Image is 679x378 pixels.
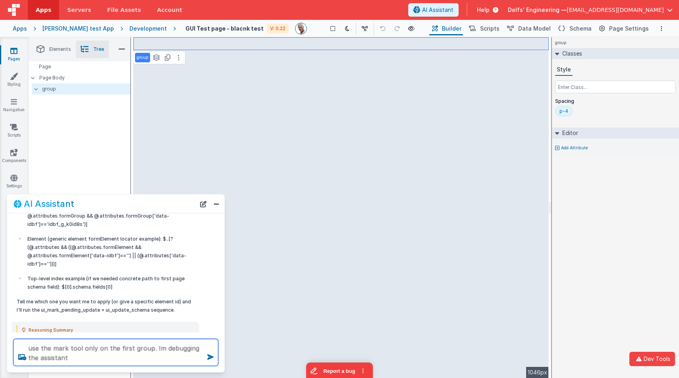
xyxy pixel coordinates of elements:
span: Schema [569,25,592,33]
p: Add Attribute [561,145,588,151]
div: Page [29,61,130,72]
span: File Assets [107,6,141,14]
div: --> [133,37,549,378]
button: Close [211,198,222,209]
elem_id: ')))] [48,261,56,267]
p: Top-level index example (if we needed concrete path to first page schema field): $[0].schema.fiel... [27,274,194,291]
p: Tell me which one you want me to apply (or give a specific element id) and I'll run the ui_mark_p... [17,297,195,314]
span: Elements [49,46,71,52]
p: Element (generic element formElement locator example): $..[?(@.attributes && ((@.attributes.formE... [27,235,194,268]
button: Delfs' Engineering — [EMAIL_ADDRESS][DOMAIN_NAME] [508,6,673,14]
p: group [42,85,130,93]
h4: group [552,37,569,48]
div: 1046px [526,367,549,378]
p: group [137,54,149,61]
button: Options [657,24,666,33]
span: AI Assistant [422,6,453,14]
button: Dev Tools [629,352,675,366]
button: Style [555,64,573,76]
h2: Classes [559,48,582,59]
h2: Editor [559,127,578,139]
input: Enter Class... [555,81,676,93]
span: Help [477,6,490,14]
div: V: 0.22 [267,24,289,33]
button: AI Assistant [408,3,459,17]
div: [PERSON_NAME] test App [42,25,114,33]
span: Data Model [518,25,551,33]
button: Scripts [466,22,501,35]
span: Delfs' Engineering — [508,6,567,14]
div: Apps [13,25,27,33]
span: [EMAIL_ADDRESS][DOMAIN_NAME] [567,6,664,14]
div: Development [129,25,167,33]
h2: AI Assistant [24,199,74,208]
span: Scripts [480,25,500,33]
span: Page Settings [609,25,649,33]
button: Add Attribute [555,145,676,151]
span: Apps [36,6,51,14]
p: Page Body [39,75,131,81]
p: Group (current selection idbf_g_k0id8s): $..[?(@.attributes && @.attributes.formGroup && @.attrib... [27,203,194,228]
button: New Chat [198,198,209,209]
p: Spacing [555,98,676,104]
span: Builder [442,25,461,33]
button: Page Settings [596,22,650,35]
h4: GUI Test page - blacnk test [185,25,264,31]
div: p-4 [559,108,568,114]
button: Builder [429,22,463,35]
span: Tree [93,46,104,52]
button: Schema [556,22,593,35]
button: Data Model [504,22,552,35]
span: Servers [67,6,91,14]
img: 11ac31fe5dc3d0eff3fbbbf7b26fa6e1 [295,23,307,34]
span: Reasoning Summary [29,325,73,335]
